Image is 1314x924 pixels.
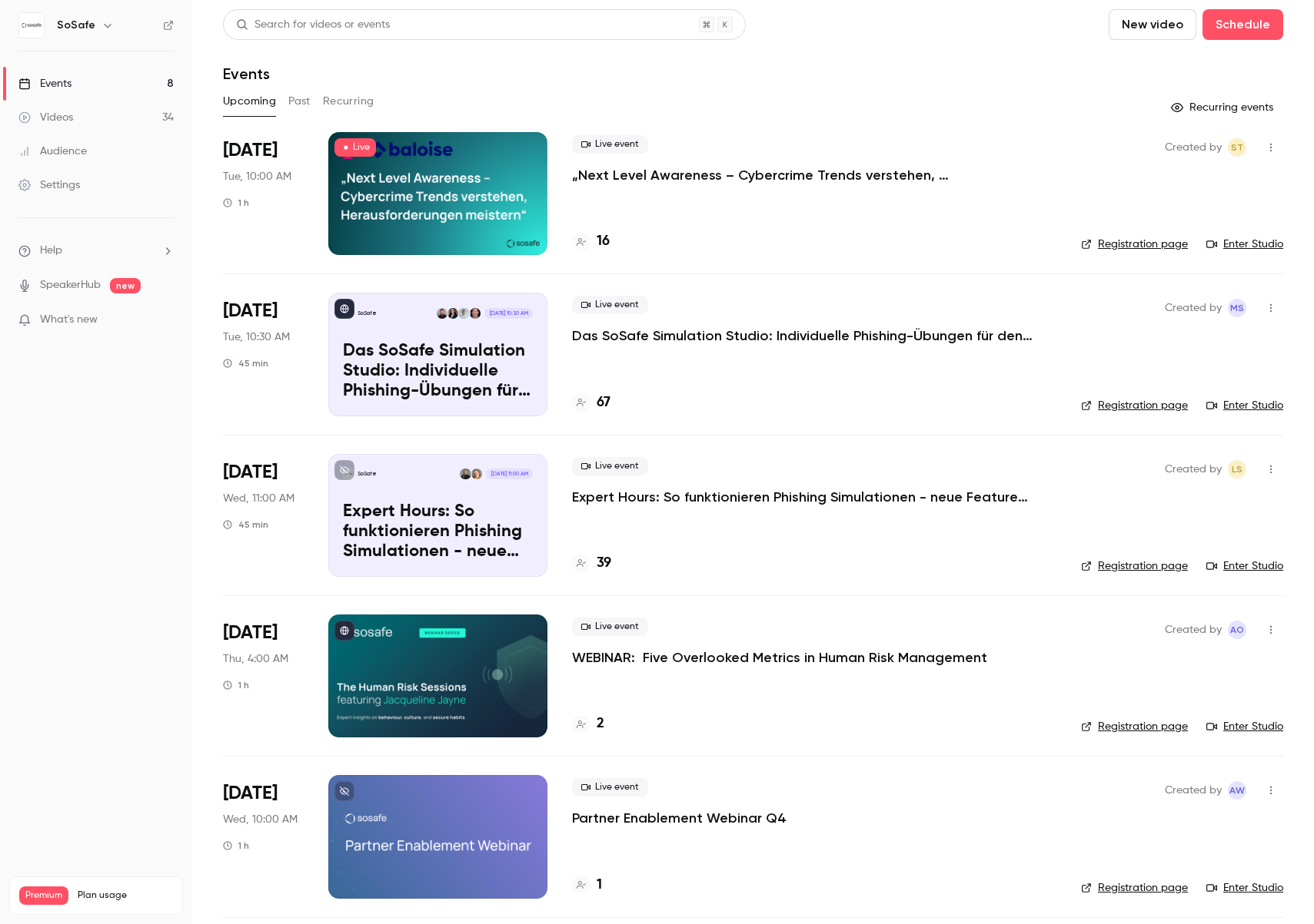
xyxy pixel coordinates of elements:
span: Stefanie Theil [1228,138,1246,157]
img: Gabriel Simkin [437,308,447,319]
div: 45 min [223,518,268,531]
div: Sep 9 Tue, 10:30 AM (Europe/Berlin) [223,293,304,416]
span: AW [1229,781,1245,800]
span: Created by [1165,781,1222,800]
a: Registration page [1081,237,1188,252]
a: Expert Hours: So funktionieren Phishing Simulationen - neue Features, Tipps & Tricks [572,488,1033,506]
span: Created by [1165,138,1222,157]
a: 39 [572,553,611,574]
a: Registration page [1081,398,1188,413]
div: Events [18,76,72,91]
a: 16 [572,231,610,252]
img: SoSafe [19,13,44,38]
p: Das SoSafe Simulation Studio: Individuelle Phishing-Übungen für den öffentlichen Sektor [343,342,533,401]
span: Luise Schulz [1228,460,1246,479]
div: 1 h [223,679,249,691]
a: Das SoSafe Simulation Studio: Individuelle Phishing-Übungen für den öffentlichen SektorSoSafeJosc... [328,293,547,416]
span: Created by [1165,621,1222,639]
a: Enter Studio [1206,558,1283,574]
iframe: Noticeable Trigger [155,313,174,327]
span: [DATE] [223,781,278,806]
span: Live event [572,296,648,314]
span: Live [334,138,376,157]
a: 67 [572,392,610,413]
span: Plan usage [78,889,173,902]
span: Wed, 10:00 AM [223,812,298,827]
div: Sep 25 Thu, 12:00 PM (Australia/Sydney) [223,614,304,737]
span: Premium [19,886,68,905]
a: Enter Studio [1206,880,1283,896]
div: Sep 9 Tue, 10:00 AM (Europe/Berlin) [223,132,304,255]
p: SoSafe [358,310,377,317]
span: Thu, 4:00 AM [223,651,288,667]
a: Registration page [1081,558,1188,574]
a: Enter Studio [1206,398,1283,413]
span: [DATE] [223,299,278,323]
li: help-dropdown-opener [18,243,174,259]
span: [DATE] 11:00 AM [486,469,532,479]
span: Live event [572,618,648,636]
span: [DATE] [223,138,278,163]
span: [DATE] [223,460,278,485]
span: Tue, 10:30 AM [223,330,290,345]
a: Registration page [1081,719,1188,734]
img: Joschka Havenith [470,308,481,319]
span: Markus Stalf [1228,299,1246,317]
button: Recurring events [1164,95,1283,120]
span: Live event [572,778,648,796]
span: ST [1231,138,1243,157]
span: new [110,278,141,293]
span: Alba Oni [1228,621,1246,639]
a: WEBINAR: Five Overlooked Metrics in Human Risk Management [572,648,987,667]
button: Schedule [1203,9,1283,40]
h4: 67 [597,392,610,413]
h6: SoSafe [57,18,95,33]
img: Adriana Hanika [460,469,471,479]
div: Videos [18,110,73,125]
p: SoSafe [358,470,377,478]
div: Audience [18,144,87,159]
h4: 1 [597,875,602,896]
a: Enter Studio [1206,237,1283,252]
h1: Events [223,65,270,83]
button: Upcoming [223,89,276,114]
span: Wed, 11:00 AM [223,491,294,506]
button: Recurring [323,89,374,114]
span: LS [1232,460,1242,479]
a: 2 [572,714,604,734]
div: 1 h [223,840,249,852]
span: What's new [40,312,98,328]
a: Enter Studio [1206,719,1283,734]
a: Partner Enablement Webinar Q4 [572,809,787,827]
h4: 16 [597,231,610,252]
span: Alexandra Wasilewski [1228,781,1246,800]
span: AO [1230,621,1244,639]
div: 1 h [223,197,249,209]
a: Expert Hours: So funktionieren Phishing Simulationen - neue Features, Tipps & TricksSoSafeLuise S... [328,454,547,577]
img: Nico Dang [458,308,469,319]
a: SpeakerHub [40,277,101,293]
img: Luise Schulz [471,469,482,479]
span: Live event [572,457,648,475]
button: New video [1109,9,1196,40]
p: Expert Hours: So funktionieren Phishing Simulationen - neue Features, Tipps & Tricks [343,502,533,561]
div: Settings [18,177,80,193]
img: Arzu Döver [447,308,458,319]
h4: 2 [597,714,604,734]
a: 1 [572,875,602,896]
span: Tue, 10:00 AM [223,169,291,184]
span: MS [1230,299,1244,317]
a: „Next Level Awareness – Cybercrime Trends verstehen, Herausforderungen meistern“ [572,166,1033,184]
a: Das SoSafe Simulation Studio: Individuelle Phishing-Übungen für den öffentlichen Sektor [572,326,1033,345]
span: Created by [1165,460,1222,479]
div: Sep 10 Wed, 11:00 AM (Europe/Berlin) [223,454,304,577]
div: Nov 12 Wed, 10:00 AM (Europe/Berlin) [223,775,304,898]
button: Past [288,89,311,114]
span: [DATE] 10:30 AM [484,308,532,319]
span: [DATE] [223,621,278,645]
